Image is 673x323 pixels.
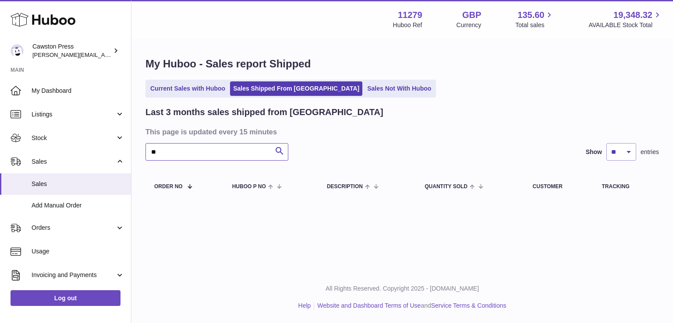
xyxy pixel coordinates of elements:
[145,106,383,118] h2: Last 3 months sales shipped from [GEOGRAPHIC_DATA]
[588,21,662,29] span: AVAILABLE Stock Total
[317,302,421,309] a: Website and Dashboard Terms of Use
[398,9,422,21] strong: 11279
[364,81,434,96] a: Sales Not With Huboo
[515,9,554,29] a: 135.60 Total sales
[298,302,311,309] a: Help
[314,302,506,310] li: and
[32,42,111,59] div: Cawston Press
[588,9,662,29] a: 19,348.32 AVAILABLE Stock Total
[462,9,481,21] strong: GBP
[147,81,228,96] a: Current Sales with Huboo
[32,224,115,232] span: Orders
[32,87,124,95] span: My Dashboard
[32,201,124,210] span: Add Manual Order
[586,148,602,156] label: Show
[11,290,120,306] a: Log out
[145,127,657,137] h3: This page is updated every 15 minutes
[425,184,468,190] span: Quantity Sold
[138,284,666,293] p: All Rights Reserved. Copyright 2025 - [DOMAIN_NAME]
[145,57,659,71] h1: My Huboo - Sales report Shipped
[533,184,584,190] div: Customer
[602,184,650,190] div: Tracking
[232,184,266,190] span: Huboo P no
[154,184,183,190] span: Order No
[327,184,363,190] span: Description
[32,51,223,58] span: [PERSON_NAME][EMAIL_ADDRESS][PERSON_NAME][DOMAIN_NAME]
[515,21,554,29] span: Total sales
[613,9,652,21] span: 19,348.32
[32,247,124,256] span: Usage
[641,148,659,156] span: entries
[32,158,115,166] span: Sales
[431,302,507,309] a: Service Terms & Conditions
[32,110,115,119] span: Listings
[457,21,482,29] div: Currency
[32,271,115,279] span: Invoicing and Payments
[11,44,24,57] img: thomas.carson@cawstonpress.com
[32,134,115,142] span: Stock
[230,81,362,96] a: Sales Shipped From [GEOGRAPHIC_DATA]
[32,180,124,188] span: Sales
[517,9,544,21] span: 135.60
[393,21,422,29] div: Huboo Ref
